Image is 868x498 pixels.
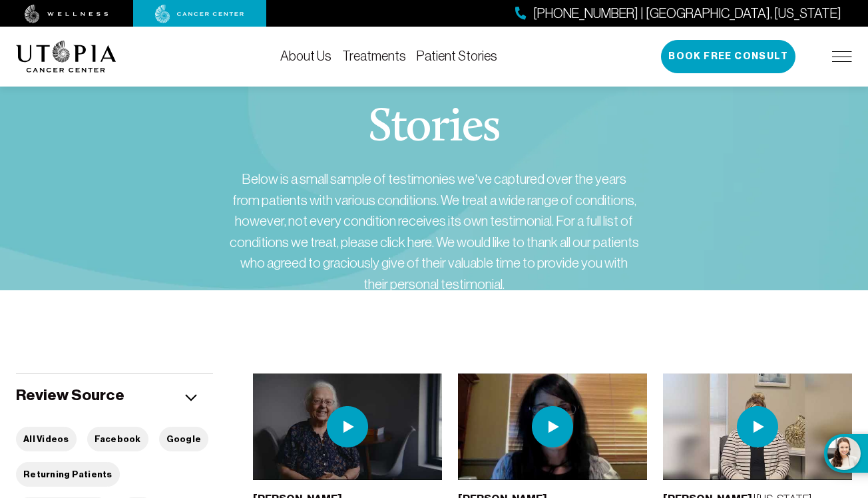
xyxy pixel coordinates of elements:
[16,385,124,405] h5: Review Source
[368,105,500,152] h1: Stories
[87,427,148,451] button: Facebook
[228,168,640,294] div: Below is a small sample of testimonies we’ve captured over the years from patients with various c...
[16,462,120,487] button: Returning Patients
[16,41,116,73] img: logo
[185,394,197,401] img: icon
[25,5,108,23] img: wellness
[16,427,77,451] button: All Videos
[342,49,406,63] a: Treatments
[253,373,442,480] img: thumbnail
[532,406,573,447] img: play icon
[515,4,841,23] a: [PHONE_NUMBER] | [GEOGRAPHIC_DATA], [US_STATE]
[737,406,778,447] img: play icon
[280,49,331,63] a: About Us
[327,406,368,447] img: play icon
[458,373,647,480] img: thumbnail
[159,427,209,451] button: Google
[832,51,852,62] img: icon-hamburger
[661,40,795,73] button: Book Free Consult
[155,5,244,23] img: cancer center
[663,373,852,480] img: thumbnail
[417,49,497,63] a: Patient Stories
[533,4,841,23] span: [PHONE_NUMBER] | [GEOGRAPHIC_DATA], [US_STATE]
